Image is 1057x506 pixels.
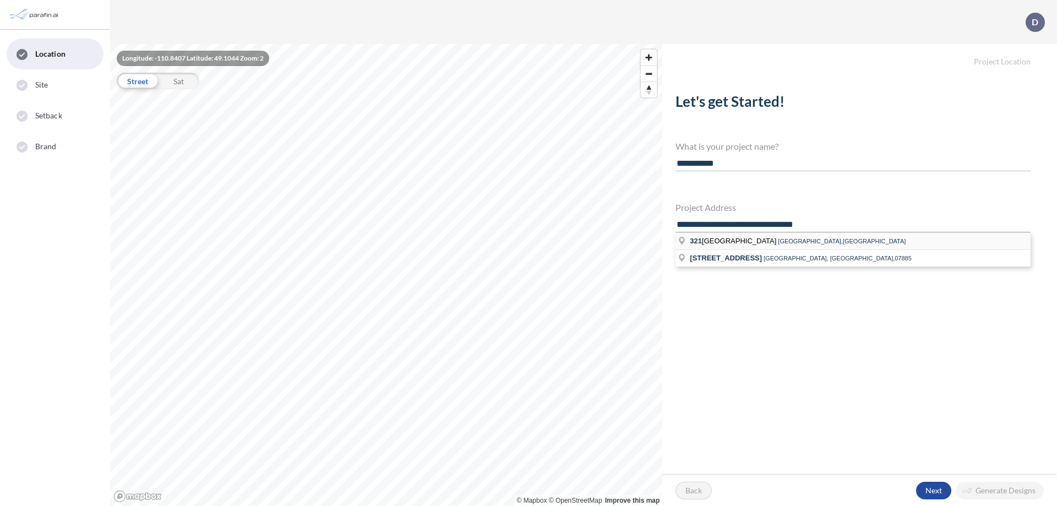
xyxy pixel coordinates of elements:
canvas: Map [110,44,662,506]
button: Zoom in [641,50,657,66]
span: [STREET_ADDRESS] [690,254,762,262]
button: Reset bearing to north [641,81,657,97]
img: Parafin [8,4,62,25]
div: Longitude: -110.8407 Latitude: 49.1044 Zoom: 2 [117,51,269,66]
a: OpenStreetMap [549,497,602,504]
h4: What is your project name? [675,141,1031,151]
span: [GEOGRAPHIC_DATA],[GEOGRAPHIC_DATA] [778,238,906,244]
h4: Project Address [675,202,1031,213]
span: Reset bearing to north [641,82,657,97]
span: Site [35,79,48,90]
span: 321 [690,237,702,245]
a: Mapbox homepage [113,490,162,503]
span: [GEOGRAPHIC_DATA], [GEOGRAPHIC_DATA],07885 [764,255,912,262]
span: Setback [35,110,62,121]
a: Mapbox [517,497,547,504]
a: Improve this map [605,497,660,504]
button: Next [916,482,951,499]
h5: Project Location [662,44,1057,67]
span: Brand [35,141,57,152]
h2: Let's get Started! [675,93,1031,115]
div: Sat [158,73,199,89]
p: Next [925,485,942,496]
span: [GEOGRAPHIC_DATA] [690,237,778,245]
span: Location [35,48,66,59]
p: D [1032,17,1038,27]
button: Zoom out [641,66,657,81]
div: Street [117,73,158,89]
